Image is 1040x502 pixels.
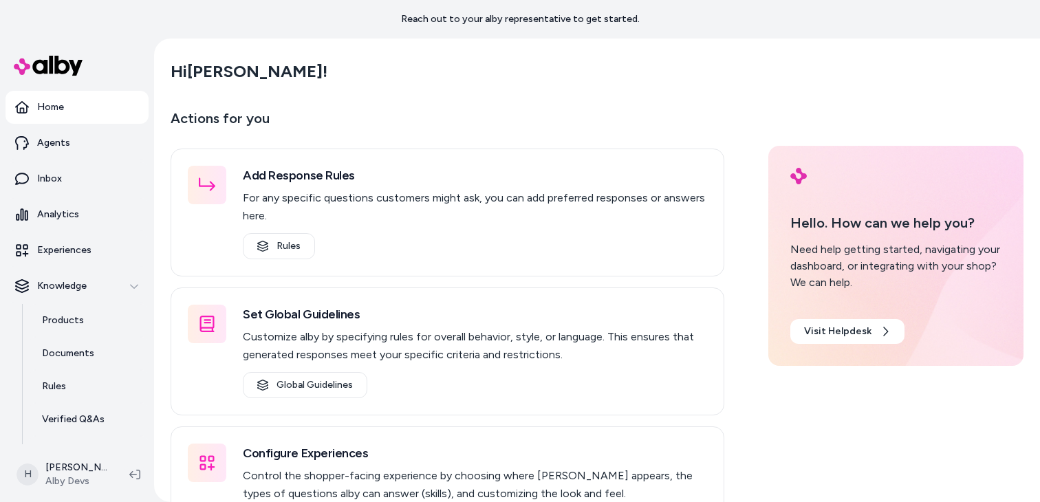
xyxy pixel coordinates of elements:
[171,107,724,140] p: Actions for you
[401,12,640,26] p: Reach out to your alby representative to get started.
[45,461,107,474] p: [PERSON_NAME]
[37,172,62,186] p: Inbox
[37,279,87,293] p: Knowledge
[243,305,707,324] h3: Set Global Guidelines
[42,347,94,360] p: Documents
[790,319,904,344] a: Visit Helpdesk
[790,168,807,184] img: alby Logo
[243,189,707,225] p: For any specific questions customers might ask, you can add preferred responses or answers here.
[790,212,1001,233] p: Hello. How can we help you?
[42,413,105,426] p: Verified Q&As
[243,233,315,259] a: Rules
[790,241,1001,291] div: Need help getting started, navigating your dashboard, or integrating with your shop? We can help.
[45,474,107,488] span: Alby Devs
[243,444,707,463] h3: Configure Experiences
[42,314,84,327] p: Products
[171,61,327,82] h2: Hi [PERSON_NAME] !
[28,337,149,370] a: Documents
[28,436,149,469] a: Reviews
[37,136,70,150] p: Agents
[14,56,83,76] img: alby Logo
[243,166,707,185] h3: Add Response Rules
[6,198,149,231] a: Analytics
[8,452,118,496] button: H[PERSON_NAME]Alby Devs
[42,380,66,393] p: Rules
[6,270,149,303] button: Knowledge
[6,127,149,160] a: Agents
[28,370,149,403] a: Rules
[243,372,367,398] a: Global Guidelines
[6,91,149,124] a: Home
[37,208,79,221] p: Analytics
[6,162,149,195] a: Inbox
[17,463,39,485] span: H
[37,100,64,114] p: Home
[28,304,149,337] a: Products
[243,328,707,364] p: Customize alby by specifying rules for overall behavior, style, or language. This ensures that ge...
[37,243,91,257] p: Experiences
[6,234,149,267] a: Experiences
[28,403,149,436] a: Verified Q&As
